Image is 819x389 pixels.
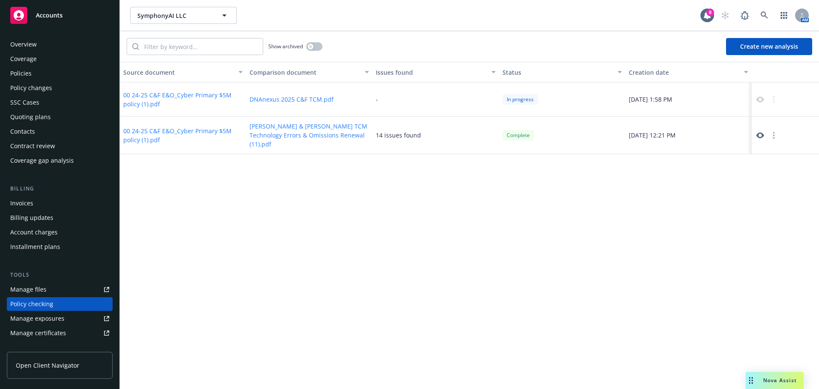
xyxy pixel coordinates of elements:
a: Contract review [7,139,113,153]
button: Status [499,62,625,82]
a: Overview [7,38,113,51]
div: Coverage gap analysis [10,154,74,167]
a: Report a Bug [736,7,753,24]
a: Switch app [775,7,793,24]
span: Show archived [268,43,303,50]
div: Complete [502,130,534,140]
svg: Search [132,43,139,50]
a: Policy checking [7,297,113,311]
div: Manage claims [10,341,53,354]
a: Account charges [7,225,113,239]
span: Accounts [36,12,63,19]
a: Installment plans [7,240,113,254]
button: 00 24-25 C&F E&O_Cyber Primary $5M policy (1).pdf [123,126,243,144]
a: Billing updates [7,211,113,225]
button: Nova Assist [746,372,804,389]
div: Coverage [10,52,37,66]
div: Policy changes [10,81,52,95]
a: SSC Cases [7,96,113,109]
div: Creation date [629,68,739,77]
button: Comparison document [246,62,372,82]
a: Invoices [7,196,113,210]
div: Comparison document [250,68,360,77]
div: Installment plans [10,240,60,254]
div: Issues found [376,68,486,77]
a: Manage exposures [7,312,113,325]
a: Search [756,7,773,24]
div: Quoting plans [10,110,51,124]
div: Status [502,68,613,77]
span: Nova Assist [763,377,797,384]
div: Contract review [10,139,55,153]
div: Overview [10,38,37,51]
div: In progress [502,94,538,105]
div: Manage files [10,283,46,296]
div: Billing [7,184,113,193]
button: [PERSON_NAME] & [PERSON_NAME] TCM Technology Errors & Omissions Renewal (11).pdf [250,122,369,149]
div: 8 [706,9,714,16]
button: Source document [120,62,246,82]
div: [DATE] 12:21 PM [625,117,752,154]
a: Start snowing [717,7,734,24]
div: Manage certificates [10,326,66,340]
div: Billing updates [10,211,53,225]
button: Creation date [625,62,752,82]
div: - [376,95,378,104]
a: Policy changes [7,81,113,95]
button: 00 24-25 C&F E&O_Cyber Primary $5M policy (1).pdf [123,91,243,108]
div: Policy checking [10,297,53,311]
a: Manage claims [7,341,113,354]
div: Contacts [10,125,35,138]
div: 14 issues found [376,131,421,140]
a: Policies [7,67,113,80]
button: Issues found [372,62,499,82]
div: [DATE] 1:58 PM [625,82,752,117]
a: Manage certificates [7,326,113,340]
a: Contacts [7,125,113,138]
input: Filter by keyword... [139,38,263,55]
span: Open Client Navigator [16,361,79,370]
div: Drag to move [746,372,756,389]
a: Coverage [7,52,113,66]
button: SymphonyAI LLC [130,7,237,24]
div: Invoices [10,196,33,210]
div: Policies [10,67,32,80]
button: Create new analysis [726,38,812,55]
a: Manage files [7,283,113,296]
div: SSC Cases [10,96,39,109]
a: Accounts [7,3,113,27]
div: Manage exposures [10,312,64,325]
div: Source document [123,68,233,77]
div: Account charges [10,225,58,239]
span: SymphonyAI LLC [137,11,211,20]
button: DNAnexus 2025 C&F TCM.pdf [250,95,334,104]
div: Tools [7,271,113,279]
a: Quoting plans [7,110,113,124]
a: Coverage gap analysis [7,154,113,167]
